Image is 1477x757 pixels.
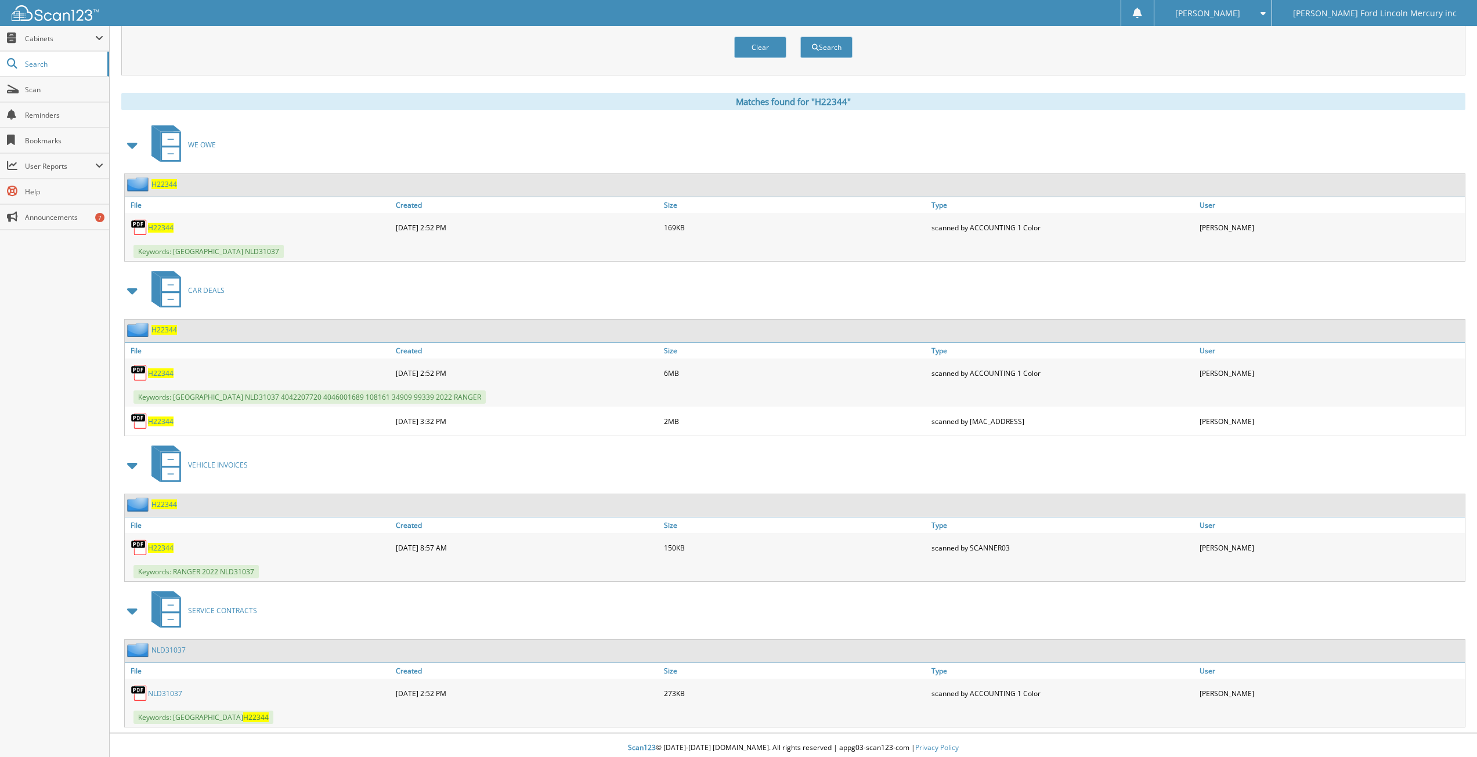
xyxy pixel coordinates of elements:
div: scanned by ACCOUNTING 1 Color [929,682,1197,705]
a: Created [393,517,661,533]
a: Created [393,343,661,358]
div: [PERSON_NAME] [1197,536,1465,559]
img: scan123-logo-white.svg [12,5,99,21]
a: Size [661,197,929,213]
div: 2MB [661,410,929,433]
span: Keywords: [GEOGRAPHIC_DATA] NLD31037 4042207720 4046001689 108161 34909 99339 2022 RANGER [133,390,486,404]
div: 150KB [661,536,929,559]
a: File [125,517,393,533]
a: WE OWE [145,122,216,168]
a: Type [929,517,1197,533]
a: H22344 [151,179,177,189]
span: User Reports [25,161,95,171]
a: File [125,663,393,679]
span: [PERSON_NAME] Ford Lincoln Mercury inc [1293,10,1457,17]
div: [DATE] 2:52 PM [393,216,661,239]
a: User [1197,343,1465,358]
a: File [125,197,393,213]
a: Size [661,343,929,358]
a: Created [393,197,661,213]
div: [DATE] 2:52 PM [393,682,661,705]
img: folder2.png [127,323,151,337]
span: WE OWE [188,140,216,150]
img: PDF.png [131,219,148,236]
a: Type [929,343,1197,358]
div: 273KB [661,682,929,705]
span: CAR DEALS [188,285,225,295]
a: Size [661,517,929,533]
div: Matches found for "H22344" [121,93,1465,110]
a: Size [661,663,929,679]
span: Announcements [25,212,103,222]
span: SERVICE CONTRACTS [188,606,257,615]
a: Type [929,663,1197,679]
div: [PERSON_NAME] [1197,216,1465,239]
a: H22344 [148,543,174,553]
a: H22344 [148,416,174,426]
a: File [125,343,393,358]
span: Keywords: [GEOGRAPHIC_DATA] [133,711,273,724]
div: scanned by ACCOUNTING 1 Color [929,361,1197,385]
img: PDF.png [131,412,148,430]
a: User [1197,517,1465,533]
div: 6MB [661,361,929,385]
button: Clear [734,37,786,58]
span: Bookmarks [25,136,103,146]
span: Search [25,59,102,69]
a: H22344 [151,325,177,335]
img: folder2.png [127,497,151,512]
div: [DATE] 3:32 PM [393,410,661,433]
a: H22344 [148,223,174,233]
span: Scan [25,85,103,95]
img: PDF.png [131,684,148,702]
a: SERVICE CONTRACTS [145,588,257,633]
img: folder2.png [127,177,151,191]
a: Privacy Policy [915,742,959,752]
span: Help [25,187,103,197]
span: Reminders [25,110,103,120]
button: Search [800,37,853,58]
div: [PERSON_NAME] [1197,361,1465,385]
span: Cabinets [25,34,95,44]
iframe: Chat Widget [1419,701,1477,757]
div: 169KB [661,216,929,239]
span: Keywords: [GEOGRAPHIC_DATA] NLD31037 [133,245,284,258]
img: PDF.png [131,539,148,556]
a: User [1197,197,1465,213]
a: Type [929,197,1197,213]
div: [DATE] 2:52 PM [393,361,661,385]
a: H22344 [148,368,174,378]
a: User [1197,663,1465,679]
div: [PERSON_NAME] [1197,682,1465,705]
span: VEHICLE INVOICES [188,460,248,470]
a: NLD31037 [151,645,186,655]
span: H22344 [243,712,269,722]
div: scanned by SCANNER03 [929,536,1197,559]
span: Scan123 [628,742,656,752]
span: [PERSON_NAME] [1175,10,1240,17]
div: [PERSON_NAME] [1197,410,1465,433]
a: VEHICLE INVOICES [145,442,248,488]
img: PDF.png [131,364,148,382]
div: 7 [95,213,104,222]
span: Keywords: RANGER 2022 NLD31037 [133,565,259,578]
div: scanned by ACCOUNTING 1 Color [929,216,1197,239]
a: NLD31037 [148,689,182,698]
a: Created [393,663,661,679]
div: scanned by [MAC_ADDRESS] [929,410,1197,433]
a: CAR DEALS [145,267,225,313]
img: folder2.png [127,643,151,657]
div: [DATE] 8:57 AM [393,536,661,559]
a: H22344 [151,499,177,509]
